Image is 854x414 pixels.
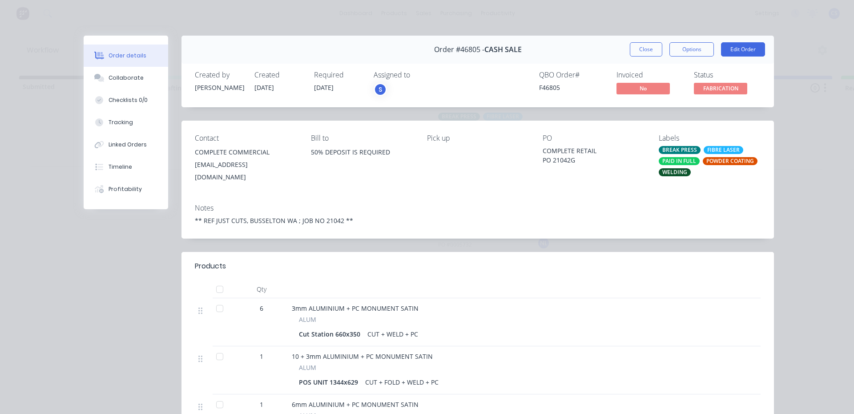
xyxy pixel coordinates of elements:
span: 10 + 3mm ALUMINIUM + PC MONUMENT SATIN [292,352,433,361]
button: Tracking [84,111,168,134]
span: 1 [260,400,263,409]
div: PO [543,134,645,142]
div: Invoiced [616,71,683,79]
div: Linked Orders [109,141,147,149]
span: 6 [260,304,263,313]
button: Options [669,42,714,57]
div: COMPLETE RETAIL PO 21042G [543,146,645,165]
div: POS UNIT 1344x629 [299,376,362,389]
div: Timeline [109,163,132,171]
div: ** REF JUST CUTS, BUSSELTON WA ; JOB NO 21042 ** [195,216,761,225]
div: Created by [195,71,244,79]
div: Contact [195,134,297,142]
div: QBO Order # [539,71,606,79]
div: Labels [659,134,761,142]
div: 50% DEPOSIT IS REQUIRED [311,146,413,175]
div: COMPLETE COMMERCIAL [195,146,297,158]
div: Products [195,261,226,272]
div: Pick up [427,134,529,142]
span: ALUM [299,315,316,324]
div: Created [254,71,303,79]
div: Checklists 0/0 [109,96,148,104]
button: Collaborate [84,67,168,89]
div: POWDER COATING [703,157,757,165]
div: COMPLETE COMMERCIAL[EMAIL_ADDRESS][DOMAIN_NAME] [195,146,297,183]
div: Order details [109,52,146,60]
span: Order #46805 - [434,45,484,54]
div: Required [314,71,363,79]
div: Notes [195,204,761,212]
div: Tracking [109,118,133,126]
button: Profitability [84,178,168,200]
div: BREAK PRESS [659,146,701,154]
span: 1 [260,352,263,361]
div: WELDING [659,168,691,176]
span: FABRICATION [694,83,747,94]
span: [DATE] [254,83,274,92]
button: Checklists 0/0 [84,89,168,111]
button: S [374,83,387,96]
div: 50% DEPOSIT IS REQUIRED [311,146,413,158]
div: [EMAIL_ADDRESS][DOMAIN_NAME] [195,158,297,183]
div: Bill to [311,134,413,142]
span: [DATE] [314,83,334,92]
div: F46805 [539,83,606,92]
div: Profitability [109,185,142,193]
div: FIBRE LASER [704,146,743,154]
span: 6mm ALUMINIUM + PC MONUMENT SATIN [292,400,419,409]
span: 3mm ALUMINIUM + PC MONUMENT SATIN [292,304,419,313]
div: Collaborate [109,74,144,82]
div: Cut Station 660x350 [299,328,364,341]
div: [PERSON_NAME] [195,83,244,92]
span: ALUM [299,363,316,372]
div: Assigned to [374,71,463,79]
div: CUT + WELD + PC [364,328,422,341]
button: FABRICATION [694,83,747,96]
button: Edit Order [721,42,765,57]
div: Status [694,71,761,79]
div: Qty [235,280,288,298]
span: CASH SALE [484,45,522,54]
button: Order details [84,45,168,67]
div: PAID IN FULL [659,157,700,165]
span: No [616,83,670,94]
button: Close [630,42,662,57]
div: CUT + FOLD + WELD + PC [362,376,442,389]
button: Linked Orders [84,134,168,156]
button: Timeline [84,156,168,178]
